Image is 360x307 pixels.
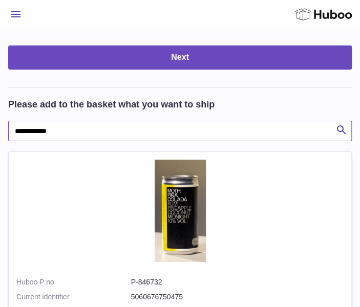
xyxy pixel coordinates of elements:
dd: P-846732 [131,277,344,287]
img: MOTH: Pina Colada 200ml (single) [155,160,206,262]
h2: Please add to the basket what you want to ship [8,98,215,111]
button: Next [8,46,352,70]
dt: Current identifier [16,292,131,302]
dt: Huboo P no [16,277,131,287]
dd: 5060676750475 [131,292,344,302]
